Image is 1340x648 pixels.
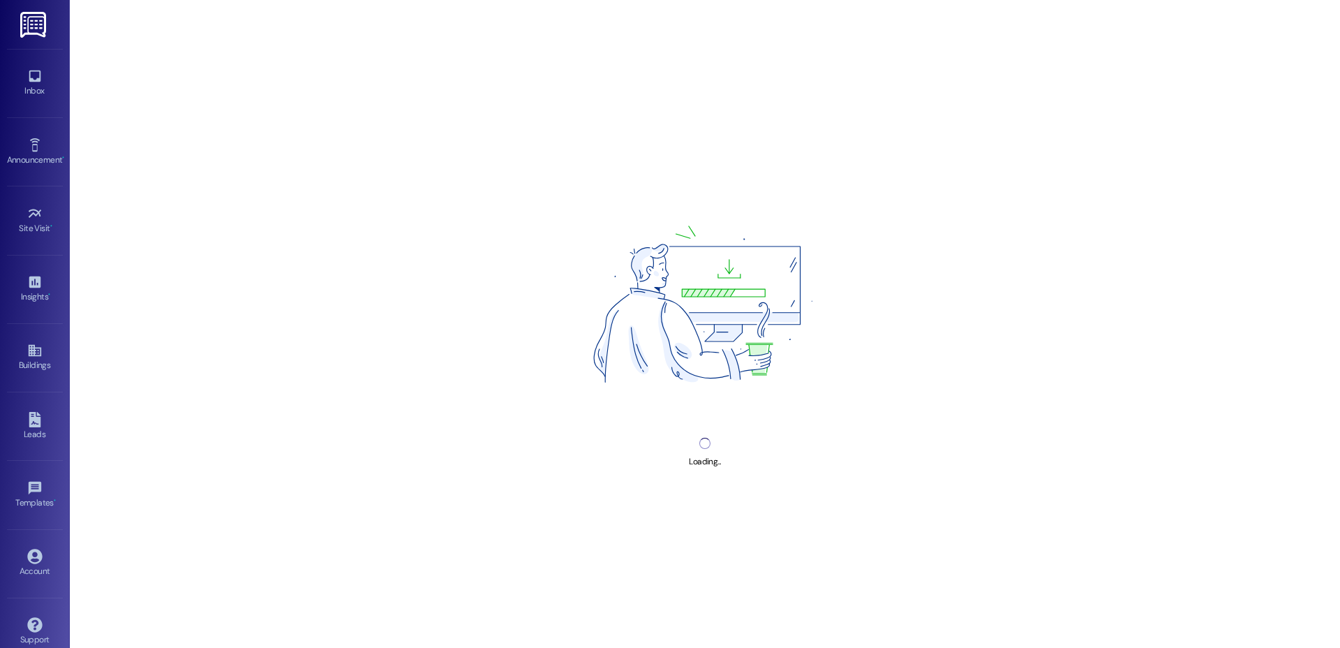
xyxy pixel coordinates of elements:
[7,202,63,240] a: Site Visit •
[20,12,49,38] img: ResiDesk Logo
[7,64,63,102] a: Inbox
[689,455,720,469] div: Loading...
[54,496,56,506] span: •
[48,290,50,300] span: •
[62,153,64,163] span: •
[7,545,63,582] a: Account
[7,270,63,308] a: Insights •
[7,408,63,445] a: Leads
[7,339,63,376] a: Buildings
[7,476,63,514] a: Templates •
[50,221,52,231] span: •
